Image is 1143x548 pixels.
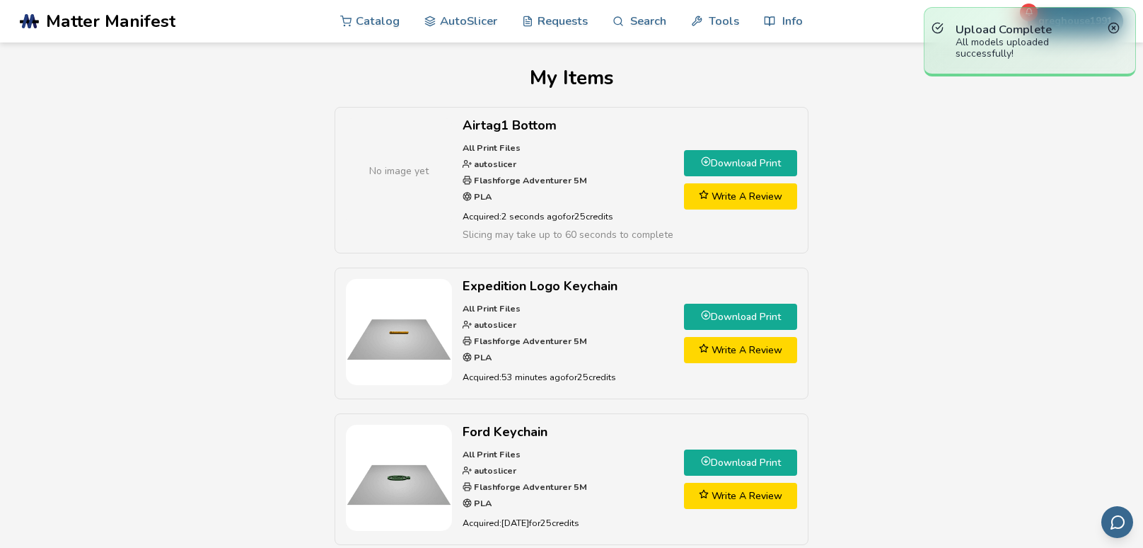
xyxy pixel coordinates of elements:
span: Matter Manifest [46,11,175,31]
a: Write A Review [684,483,797,509]
a: Download Print [684,150,797,176]
strong: autoslicer [472,158,516,170]
p: Acquired: 2 seconds ago for 25 credits [463,209,673,224]
button: Send feedback via email [1101,506,1133,538]
strong: autoslicer [472,464,516,476]
strong: All Print Files [463,142,521,154]
img: Ford Keychain [346,425,452,531]
a: Download Print [684,450,797,476]
h2: Expedition Logo Keychain [463,279,673,294]
strong: Flashforge Adventurer 5M [472,335,587,347]
p: Acquired: [DATE] for 25 credits [463,515,673,530]
span: Slicing may take up to 60 seconds to complete [463,228,673,241]
h1: My Items [23,67,1120,89]
strong: All Print Files [463,448,521,460]
h2: Airtag1 Bottom [463,118,673,133]
p: Upload Complete [956,22,1104,37]
strong: PLA [472,351,492,363]
strong: autoslicer [472,319,516,331]
p: Acquired: 53 minutes ago for 25 credits [463,370,673,384]
strong: Flashforge Adventurer 5M [472,174,587,186]
a: Write A Review [684,337,797,363]
strong: All Print Files [463,302,521,314]
h2: Ford Keychain [463,425,673,440]
a: Write A Review [684,183,797,210]
strong: PLA [472,497,492,509]
strong: Flashforge Adventurer 5M [472,481,587,493]
img: Expedition Logo Keychain [346,279,452,385]
div: All models uploaded successfully! [956,37,1104,59]
strong: PLA [472,190,492,202]
a: Download Print [684,304,797,330]
span: No image yet [369,164,429,178]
